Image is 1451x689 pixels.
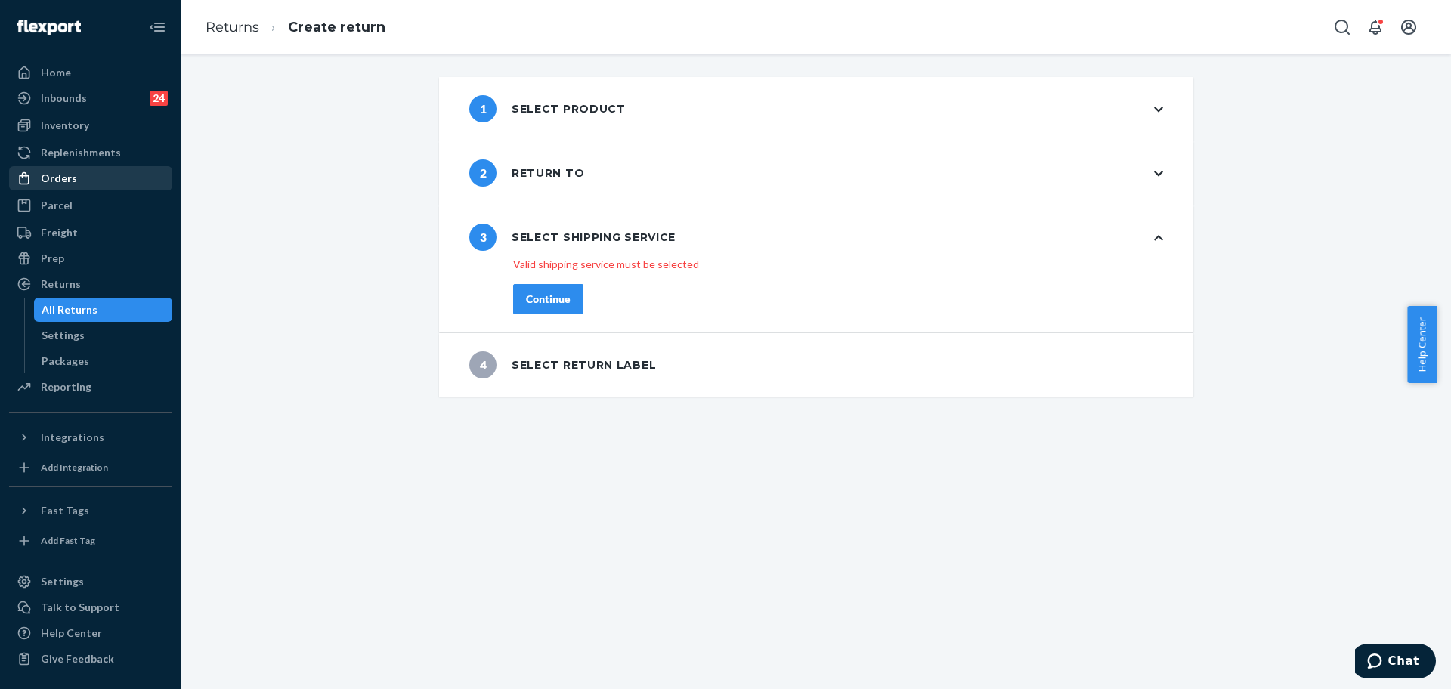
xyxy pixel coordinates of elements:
a: Add Integration [9,456,172,480]
div: All Returns [42,302,97,317]
iframe: Opens a widget where you can chat to one of our agents [1355,644,1436,681]
div: Inventory [41,118,89,133]
div: Settings [41,574,84,589]
p: Valid shipping service must be selected [513,257,1163,272]
div: Parcel [41,198,73,213]
div: Packages [42,354,89,369]
div: Home [41,65,71,80]
div: Reporting [41,379,91,394]
button: Talk to Support [9,595,172,619]
div: Talk to Support [41,600,119,615]
a: Packages [34,349,173,373]
a: Add Fast Tag [9,529,172,553]
button: Help Center [1407,306,1437,383]
a: Replenishments [9,141,172,165]
a: Inventory [9,113,172,137]
button: Open Search Box [1327,12,1357,42]
ol: breadcrumbs [193,5,398,50]
span: 1 [469,95,497,122]
a: Help Center [9,621,172,645]
div: Select shipping service [469,224,676,251]
div: Continue [526,292,571,307]
div: Inbounds [41,91,87,106]
div: Prep [41,251,64,266]
a: Freight [9,221,172,245]
div: Return to [469,159,584,187]
a: Prep [9,246,172,270]
button: Close Navigation [142,12,172,42]
button: Integrations [9,425,172,450]
a: Returns [206,19,259,36]
a: Settings [9,570,172,594]
a: Reporting [9,375,172,399]
img: Flexport logo [17,20,81,35]
div: Freight [41,225,78,240]
a: Parcel [9,193,172,218]
span: 4 [469,351,497,378]
div: Fast Tags [41,503,89,518]
div: Returns [41,277,81,292]
div: Add Integration [41,461,108,474]
a: Create return [288,19,385,36]
div: Select return label [469,351,656,378]
button: Open account menu [1394,12,1424,42]
button: Fast Tags [9,499,172,523]
span: 3 [469,224,497,251]
div: Add Fast Tag [41,534,95,547]
div: Give Feedback [41,651,114,666]
button: Continue [513,284,583,314]
button: Give Feedback [9,647,172,671]
a: Returns [9,272,172,296]
div: Replenishments [41,145,121,160]
a: Orders [9,166,172,190]
button: Open notifications [1360,12,1391,42]
div: Select product [469,95,626,122]
a: Home [9,60,172,85]
a: All Returns [34,298,173,322]
div: Help Center [41,626,102,641]
span: 2 [469,159,497,187]
div: Settings [42,328,85,343]
a: Settings [34,323,173,348]
div: Integrations [41,430,104,445]
a: Inbounds24 [9,86,172,110]
div: Orders [41,171,77,186]
div: 24 [150,91,168,106]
